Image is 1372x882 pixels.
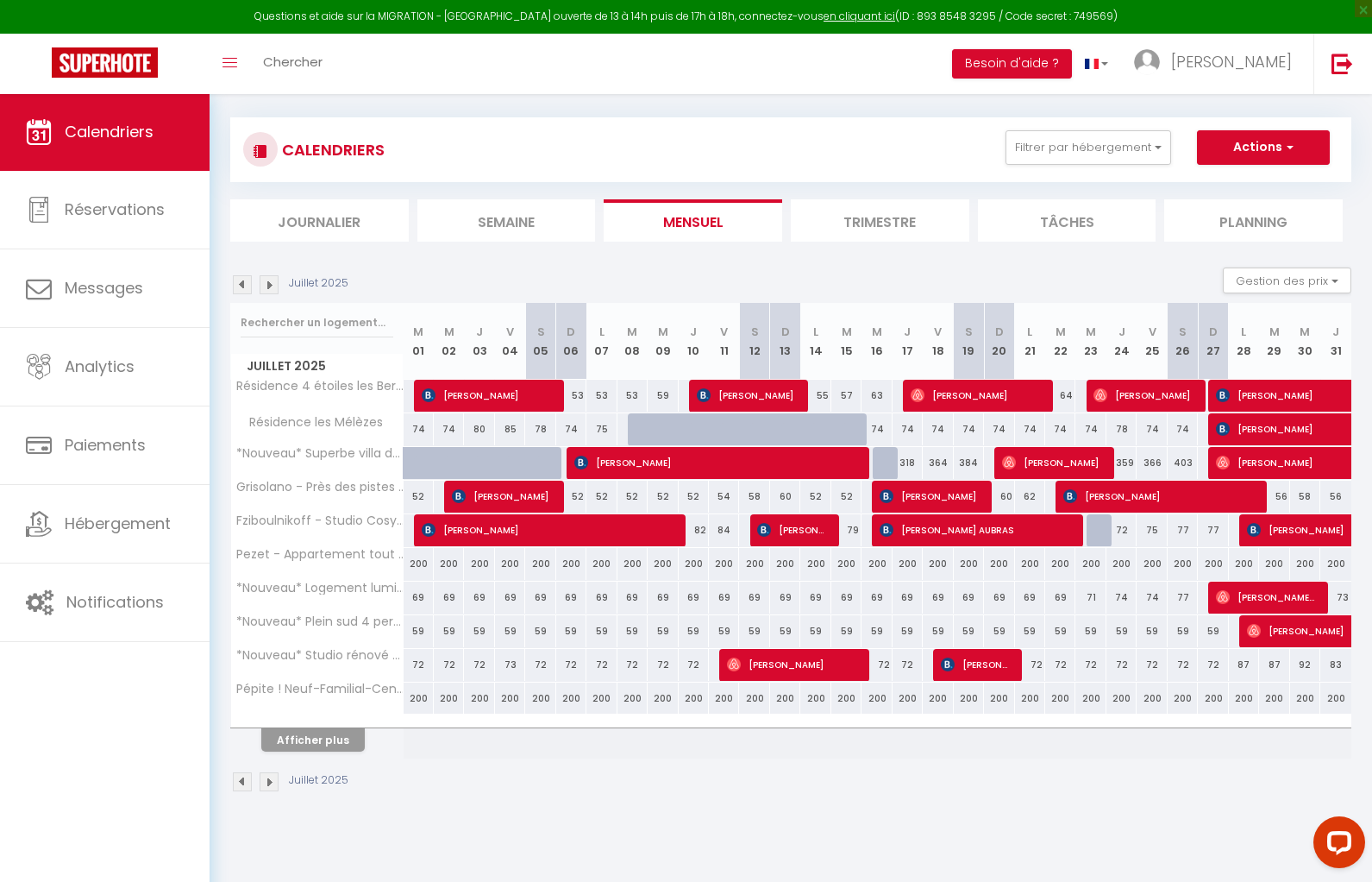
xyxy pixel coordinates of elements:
[893,447,923,479] div: 318
[434,413,464,445] div: 74
[1331,53,1353,74] img: logout
[604,199,782,242] li: Mensuel
[1241,324,1246,340] abbr: L
[586,380,617,412] div: 53
[1027,324,1032,340] abbr: L
[556,683,586,715] div: 200
[1045,548,1075,580] div: 200
[417,199,596,242] li: Semaine
[679,481,709,513] div: 52
[1198,303,1228,380] th: 27
[861,649,892,681] div: 72
[824,9,895,23] a: en cliquant ici
[791,199,969,242] li: Trimestre
[984,548,1014,580] div: 200
[1332,324,1339,340] abbr: J
[911,379,1042,412] span: [PERSON_NAME]
[679,649,709,681] div: 72
[720,324,728,340] abbr: V
[1290,481,1320,513] div: 58
[556,649,586,681] div: 72
[984,303,1014,380] th: 20
[1137,303,1167,380] th: 25
[1198,649,1228,681] div: 72
[1198,615,1228,647] div: 59
[709,481,739,513] div: 54
[893,582,923,614] div: 69
[1045,303,1075,380] th: 22
[525,413,555,445] div: 78
[617,548,648,580] div: 200
[923,615,953,647] div: 59
[842,324,852,340] abbr: M
[1086,324,1096,340] abbr: M
[234,380,406,393] span: Résidence 4 étoiles les Bergers
[1106,514,1137,546] div: 72
[556,481,586,513] div: 52
[234,615,406,628] span: *Nouveau* Plein sud 4 personnes
[648,649,678,681] div: 72
[757,513,828,546] span: [PERSON_NAME]
[739,615,769,647] div: 59
[861,548,892,580] div: 200
[556,380,586,412] div: 53
[954,303,984,380] th: 19
[679,303,709,380] th: 10
[800,548,830,580] div: 200
[1290,548,1320,580] div: 200
[954,582,984,614] div: 69
[1015,649,1045,681] div: 72
[1259,303,1289,380] th: 29
[495,649,525,681] div: 73
[1168,582,1198,614] div: 77
[404,683,434,715] div: 200
[1137,649,1167,681] div: 72
[234,582,406,595] span: *Nouveau* Logement lumineux * Centre station
[404,413,434,445] div: 74
[954,548,984,580] div: 200
[617,649,648,681] div: 72
[800,615,830,647] div: 59
[995,324,1004,340] abbr: D
[525,582,555,614] div: 69
[861,380,892,412] div: 63
[1168,514,1198,546] div: 77
[965,324,973,340] abbr: S
[464,615,494,647] div: 59
[413,324,423,340] abbr: M
[679,683,709,715] div: 200
[404,303,434,380] th: 01
[1056,324,1066,340] abbr: M
[65,434,146,456] span: Paiements
[506,324,514,340] abbr: V
[404,548,434,580] div: 200
[464,548,494,580] div: 200
[434,649,464,681] div: 72
[1045,615,1075,647] div: 59
[1015,582,1045,614] div: 69
[770,481,800,513] div: 60
[525,615,555,647] div: 59
[586,683,617,715] div: 200
[648,683,678,715] div: 200
[648,582,678,614] div: 69
[679,615,709,647] div: 59
[1259,481,1289,513] div: 56
[770,683,800,715] div: 200
[984,582,1014,614] div: 69
[617,615,648,647] div: 59
[1259,649,1289,681] div: 87
[1290,649,1320,681] div: 92
[586,303,617,380] th: 07
[1075,649,1106,681] div: 72
[1137,582,1167,614] div: 74
[679,548,709,580] div: 200
[65,356,135,377] span: Analytics
[923,548,953,580] div: 200
[556,303,586,380] th: 06
[1106,615,1137,647] div: 59
[537,324,545,340] abbr: S
[831,380,861,412] div: 57
[586,548,617,580] div: 200
[697,379,798,412] span: [PERSON_NAME]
